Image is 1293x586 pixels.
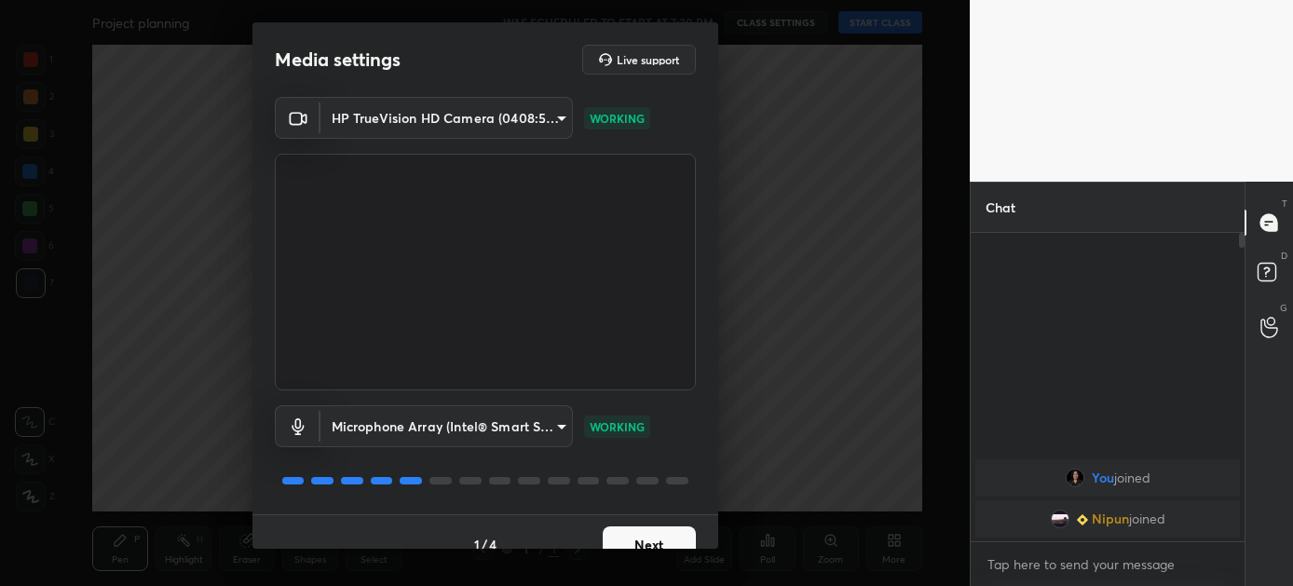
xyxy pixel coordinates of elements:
[275,48,401,72] h2: Media settings
[489,535,497,554] h4: 4
[1077,514,1088,525] img: Learner_Badge_beginner_1_8b307cf2a0.svg
[320,97,573,139] div: HP TrueVision HD Camera (0408:5365)
[590,110,645,127] p: WORKING
[1066,469,1084,487] img: e08afb1adbab4fda801bfe2e535ac9a4.jpg
[1282,197,1287,211] p: T
[1092,511,1129,526] span: Nipun
[971,456,1245,541] div: grid
[320,405,573,447] div: HP TrueVision HD Camera (0408:5365)
[1129,511,1165,526] span: joined
[1280,301,1287,315] p: G
[1114,470,1150,485] span: joined
[590,418,645,435] p: WORKING
[1092,470,1114,485] span: You
[603,526,696,564] button: Next
[482,535,487,554] h4: /
[971,183,1030,232] p: Chat
[1051,510,1069,528] img: dcf135cfede144ce86757e5b5a1983d7.jpg
[1281,249,1287,263] p: D
[474,535,480,554] h4: 1
[617,54,679,65] h5: Live support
